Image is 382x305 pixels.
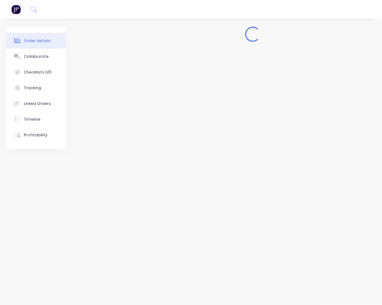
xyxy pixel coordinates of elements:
[6,49,66,64] button: Collaborate
[6,96,66,112] button: Linked Orders
[6,64,66,80] button: Checklists 0/0
[6,33,66,49] button: Order details
[6,112,66,127] button: Timeline
[24,85,41,91] div: Tracking
[6,127,66,143] button: Profitability
[11,5,21,14] img: Factory
[24,132,47,138] div: Profitability
[24,69,52,75] div: Checklists 0/0
[24,54,49,59] div: Collaborate
[24,38,51,44] div: Order details
[24,117,41,122] div: Timeline
[6,80,66,96] button: Tracking
[24,101,51,106] div: Linked Orders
